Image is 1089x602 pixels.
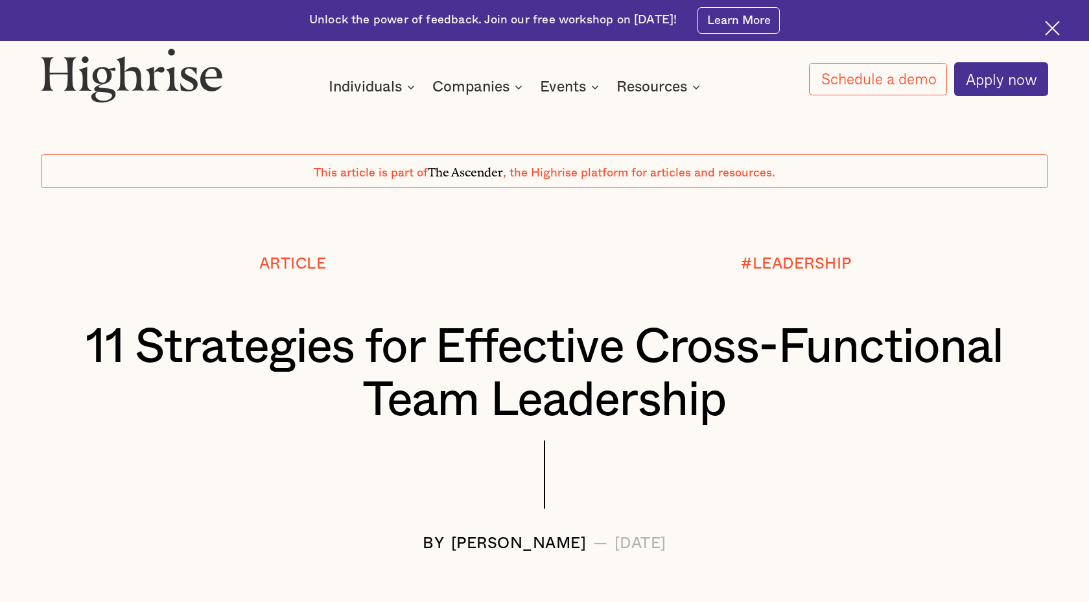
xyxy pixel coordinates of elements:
[741,256,852,273] div: #LEADERSHIP
[697,7,780,33] a: Learn More
[83,321,1007,428] h1: 11 Strategies for Effective Cross-Functional Team Leadership
[809,63,947,96] a: Schedule a demo
[329,79,419,95] div: Individuals
[954,62,1048,95] a: Apply now
[259,256,327,273] div: Article
[593,536,608,553] div: —
[428,162,503,176] span: The Ascender
[309,12,677,29] div: Unlock the power of feedback. Join our free workshop on [DATE]!
[1045,21,1060,36] img: Cross icon
[432,79,526,95] div: Companies
[615,536,666,553] div: [DATE]
[451,536,587,553] div: [PERSON_NAME]
[41,48,223,103] img: Highrise logo
[616,79,687,95] div: Resources
[540,79,586,95] div: Events
[314,167,428,179] span: This article is part of
[432,79,509,95] div: Companies
[503,167,775,179] span: , the Highrise platform for articles and resources.
[540,79,603,95] div: Events
[329,79,402,95] div: Individuals
[423,536,444,553] div: BY
[616,79,704,95] div: Resources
